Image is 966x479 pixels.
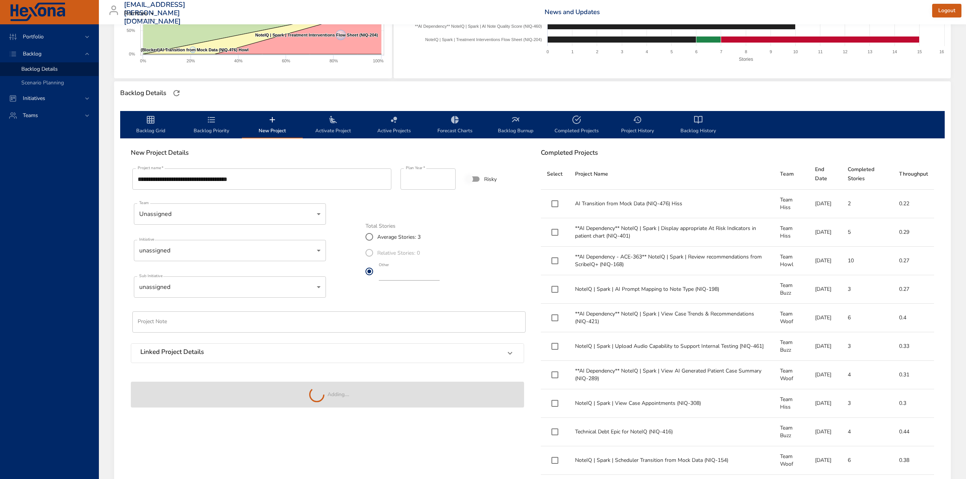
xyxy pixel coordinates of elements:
text: 60% [282,59,290,63]
text: 80% [329,59,338,63]
div: total_stories [365,229,447,282]
td: **AI Dependency** NoteIQ | Spark | Display appropriate At Risk Indicators in patient chart (NIQ-401) [569,218,774,247]
td: NoteIQ | Spark | AI Prompt Mapping to Note Type (NIQ-198) [569,275,774,304]
td: Team Buzz [774,418,809,446]
text: 50% [127,28,135,33]
td: [DATE] [809,361,842,389]
text: 0 [547,49,549,54]
text: 15 [917,49,922,54]
td: 10 [842,247,893,275]
td: [DATE] [809,218,842,247]
h6: New Project Details [131,149,524,157]
span: Activate Project [307,115,359,135]
th: Team [774,159,809,190]
td: 0.27 [893,275,934,304]
td: Team Hiss [774,389,809,418]
h6: Completed Projects [541,149,934,157]
text: 0% [129,52,135,56]
div: Linked Project Details [131,344,524,363]
td: Team Hiss [774,218,809,247]
text: 1 [571,49,574,54]
label: Other [379,263,389,267]
th: Throughput [893,159,934,190]
text: NoteIQ | Spark | Treatment Interventions Flow Sheet (NIQ-204) [255,33,378,37]
th: Completed Stories [842,159,893,190]
td: 3 [842,332,893,361]
td: Team Howl [774,247,809,275]
span: Logout [938,6,955,16]
img: Hexona [9,3,66,22]
span: New Project [246,115,298,135]
td: 4 [842,418,893,446]
span: Average Stories: 3 [377,233,421,241]
text: 8 [745,49,747,54]
td: Team Woof [774,446,809,475]
td: [DATE] [809,304,842,332]
span: Backlog Burnup [490,115,542,135]
td: [DATE] [809,332,842,361]
span: Relative Stories: 0 [377,249,420,257]
td: [DATE] [809,190,842,218]
div: unassigned [134,240,326,261]
span: Initiatives [17,95,51,102]
span: Risky [484,175,497,183]
td: NoteIQ | Spark | Upload Audio Capability to Support Internal Testing [NIQ-461] [569,332,774,361]
td: 3 [842,389,893,418]
td: [DATE] [809,418,842,446]
span: Completed Projects [551,115,602,135]
span: Project History [612,115,663,135]
td: Team Buzz [774,332,809,361]
h6: Linked Project Details [140,348,204,356]
td: [DATE] [809,446,842,475]
td: NoteIQ | Spark | Scheduler Transition from Mock Data (NIQ-154) [569,446,774,475]
span: Portfolio [17,33,50,40]
td: 0.44 [893,418,934,446]
text: 6 [695,49,697,54]
span: Teams [17,112,44,119]
td: 2 [842,190,893,218]
div: Backlog Details [118,87,168,99]
div: Unassigned [134,203,326,225]
td: 0.31 [893,361,934,389]
td: **AI Dependency - ACE-363** NoteIQ | Spark | Review recommendations from ScribeIQ+ (NIQ-168) [569,247,774,275]
span: Backlog Details [21,65,58,73]
div: backlog-tab [120,111,945,138]
button: Logout [932,4,961,18]
td: 6 [842,304,893,332]
span: Scenario Planning [21,79,64,86]
text: 14 [892,49,897,54]
text: 9 [769,49,772,54]
text: 40% [234,59,243,63]
input: Other [379,268,440,281]
text: 3 [621,49,623,54]
span: Backlog History [672,115,724,135]
td: 0.27 [893,247,934,275]
a: News and Updates [545,8,600,16]
text: 20% [187,59,195,63]
td: Team Woof [774,361,809,389]
span: Backlog Grid [125,115,176,135]
text: 100% [373,59,383,63]
span: Active Projects [368,115,420,135]
td: 0.29 [893,218,934,247]
button: Refresh Page [171,87,182,99]
span: Backlog Priority [186,115,237,135]
td: [DATE] [809,275,842,304]
td: **AI Dependency** NoteIQ | Spark | View AI Generated Patient Case Summary (NIQ-289) [569,361,774,389]
legend: Total Stories [365,224,396,229]
td: 0.22 [893,190,934,218]
text: NoteIQ | Spark | Treatment Interventions Flow Sheet (NIQ-204) [425,37,542,42]
div: Raintree [124,8,157,20]
div: unassigned [134,276,326,298]
text: 2 [596,49,598,54]
text: **AI Dependency** NoteIQ | Spark | AI Note Quality Score (NIQ-460) [415,24,542,29]
td: Team Woof [774,304,809,332]
td: 0.4 [893,304,934,332]
text: 10 [793,49,798,54]
td: 5 [842,218,893,247]
text: 7 [720,49,722,54]
td: AI Transition from Mock Data (NIQ-476) Hiss [569,190,774,218]
text: 16 [939,49,944,54]
td: NoteIQ | Spark | View Case Appointments (NIQ-308) [569,389,774,418]
text: Stories [739,57,753,62]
